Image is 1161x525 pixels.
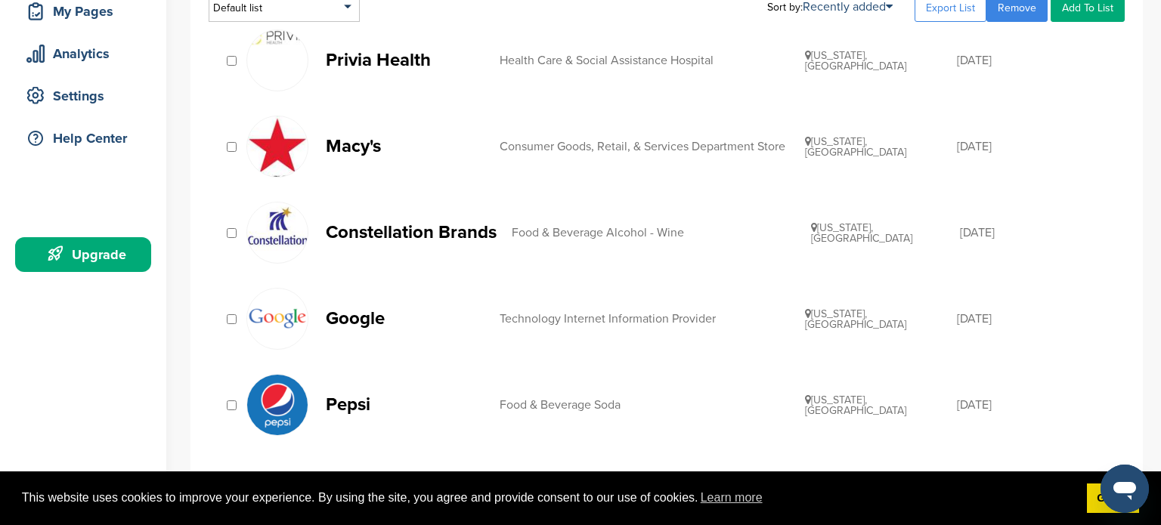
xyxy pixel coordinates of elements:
[326,223,497,242] p: Constellation Brands
[500,54,805,66] div: Health Care & Social Assistance Hospital
[23,125,151,152] div: Help Center
[15,237,151,272] a: Upgrade
[957,141,1110,153] div: [DATE]
[500,313,805,325] div: Technology Internet Information Provider
[500,399,805,411] div: Food & Beverage Soda
[767,1,893,13] div: Sort by:
[326,51,485,69] p: Privia Health
[246,29,1110,91] a: Download Privia Health Health Care & Social Assistance Hospital [US_STATE], [GEOGRAPHIC_DATA] [DATE]
[805,308,958,330] div: [US_STATE], [GEOGRAPHIC_DATA]
[246,116,1110,178] a: Data Macy's Consumer Goods, Retail, & Services Department Store [US_STATE], [GEOGRAPHIC_DATA] [DATE]
[500,141,805,153] div: Consumer Goods, Retail, & Services Department Store
[247,375,308,436] img: Pepsi logo
[22,486,1075,509] span: This website uses cookies to improve your experience. By using the site, you agree and provide co...
[246,374,1110,436] a: Pepsi logo Pepsi Food & Beverage Soda [US_STATE], [GEOGRAPHIC_DATA] [DATE]
[805,136,958,158] div: [US_STATE], [GEOGRAPHIC_DATA]
[957,54,1110,66] div: [DATE]
[247,202,308,251] img: Data
[246,288,1110,350] a: Google logo Google Technology Internet Information Provider [US_STATE], [GEOGRAPHIC_DATA] [DATE]
[247,289,308,347] img: Google logo
[246,202,1110,264] a: Data Constellation Brands Food & Beverage Alcohol - Wine [US_STATE], [GEOGRAPHIC_DATA] [DATE]
[23,241,151,268] div: Upgrade
[326,137,485,156] p: Macy's
[23,40,151,67] div: Analytics
[247,116,308,189] img: Data
[1087,483,1139,514] a: dismiss cookie message
[698,486,765,509] a: learn more about cookies
[326,395,485,414] p: Pepsi
[805,394,958,416] div: [US_STATE], [GEOGRAPHIC_DATA]
[957,399,1110,411] div: [DATE]
[957,313,1110,325] div: [DATE]
[811,222,961,244] div: [US_STATE], [GEOGRAPHIC_DATA]
[247,30,308,45] img: Download
[512,227,811,239] div: Food & Beverage Alcohol - Wine
[15,79,151,113] a: Settings
[15,121,151,156] a: Help Center
[1101,465,1149,513] iframe: Button to launch messaging window
[960,227,1110,239] div: [DATE]
[15,36,151,71] a: Analytics
[805,50,958,72] div: [US_STATE], [GEOGRAPHIC_DATA]
[23,82,151,110] div: Settings
[326,309,485,328] p: Google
